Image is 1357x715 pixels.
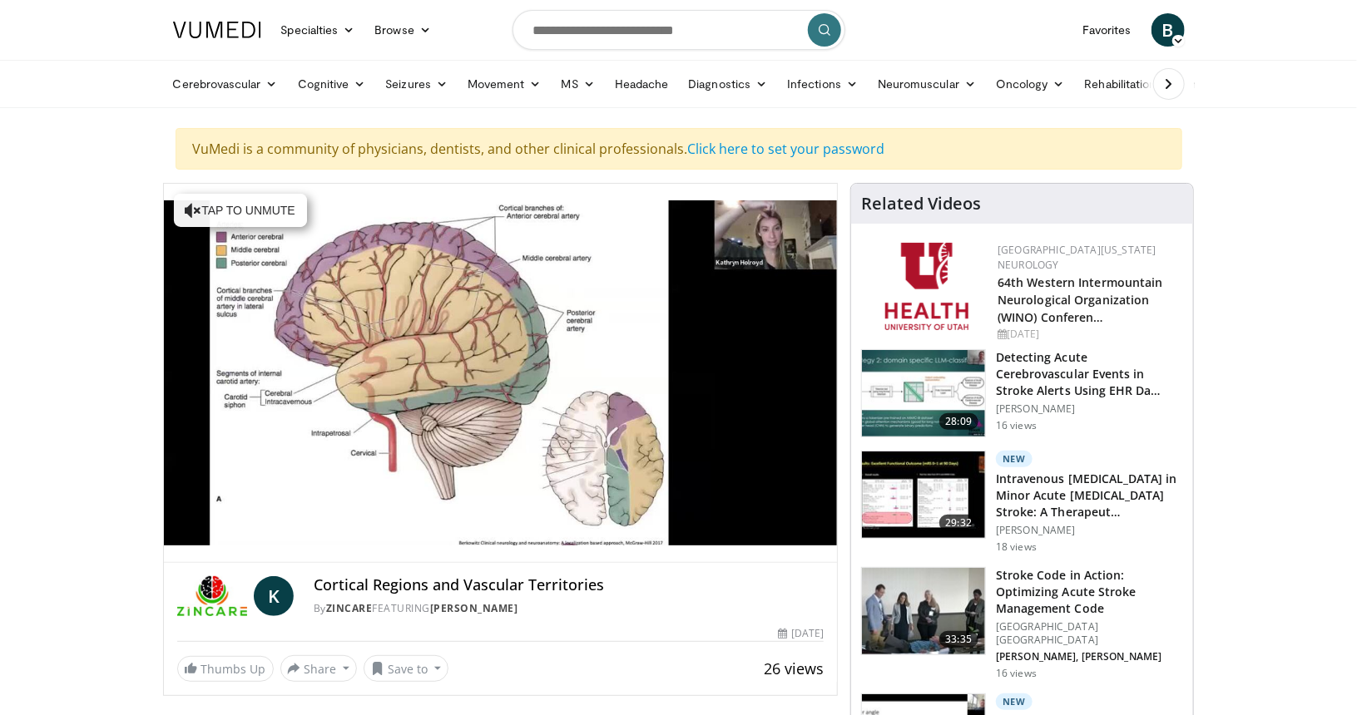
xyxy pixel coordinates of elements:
p: [GEOGRAPHIC_DATA] [GEOGRAPHIC_DATA] [996,620,1183,647]
p: [PERSON_NAME] [996,402,1183,416]
a: [GEOGRAPHIC_DATA][US_STATE] Neurology [998,243,1156,272]
a: 28:09 Detecting Acute Cerebrovascular Events in Stroke Alerts Using EHR Da… [PERSON_NAME] 16 views [861,349,1183,437]
h3: Stroke Code in Action: Optimizing Acute Stroke Management Code [996,567,1183,617]
img: 480e8b5e-ad78-4e44-a77e-89078085b7cc.150x105_q85_crop-smart_upscale.jpg [862,451,985,538]
a: Click here to set your password [688,140,885,158]
a: ZINCARE [326,601,373,615]
p: 16 views [996,667,1037,680]
img: ZINCARE [177,576,247,616]
p: New [996,451,1033,467]
div: [DATE] [998,327,1180,342]
a: Seizures [375,67,458,101]
img: ead147c0-5e4a-42cc-90e2-0020d21a5661.150x105_q85_crop-smart_upscale.jpg [862,568,985,654]
p: [PERSON_NAME], [PERSON_NAME] [996,650,1183,663]
a: Rehabilitation [1075,67,1166,101]
input: Search topics, interventions [513,10,845,50]
h3: Intravenous [MEDICAL_DATA] in Minor Acute [MEDICAL_DATA] Stroke: A Therapeut… [996,471,1183,520]
img: VuMedi Logo [173,22,261,38]
div: VuMedi is a community of physicians, dentists, and other clinical professionals. [176,128,1182,170]
span: 33:35 [939,631,979,648]
div: [DATE] [779,626,824,641]
a: K [254,576,294,616]
a: 29:32 New Intravenous [MEDICAL_DATA] in Minor Acute [MEDICAL_DATA] Stroke: A Therapeut… [PERSON_N... [861,451,1183,554]
a: Favorites [1072,13,1142,47]
a: B [1151,13,1185,47]
p: 18 views [996,540,1037,554]
img: f6362829-b0a3-407d-a044-59546adfd345.png.150x105_q85_autocrop_double_scale_upscale_version-0.2.png [885,243,968,330]
a: MS [552,67,605,101]
a: 64th Western Intermountain Neurological Organization (WINO) Conferen… [998,274,1163,325]
a: Cognitive [288,67,376,101]
video-js: Video Player [164,184,838,563]
a: Browse [364,13,441,47]
a: Movement [458,67,552,101]
a: 33:35 Stroke Code in Action: Optimizing Acute Stroke Management Code [GEOGRAPHIC_DATA] [GEOGRAPHI... [861,567,1183,680]
p: New [996,693,1033,710]
a: [PERSON_NAME] [430,601,518,615]
h3: Detecting Acute Cerebrovascular Events in Stroke Alerts Using EHR Da… [996,349,1183,399]
button: Tap to unmute [174,194,307,227]
a: Specialties [271,13,365,47]
a: Oncology [986,67,1075,101]
div: By FEATURING [314,601,824,616]
span: 29:32 [939,515,979,531]
button: Share [280,655,358,682]
span: 28:09 [939,413,979,430]
h4: Related Videos [861,194,981,214]
a: Neuromuscular [868,67,986,101]
a: Diagnostics [678,67,777,101]
a: Infections [777,67,868,101]
button: Save to [364,655,448,682]
p: [PERSON_NAME] [996,524,1183,537]
span: 26 views [764,658,824,678]
p: 16 views [996,419,1037,432]
a: Thumbs Up [177,656,274,682]
h4: Cortical Regions and Vascular Territories [314,576,824,594]
a: Cerebrovascular [163,67,288,101]
img: 3c3e7931-b8f3-437f-a5bd-1dcbec1ed6c9.150x105_q85_crop-smart_upscale.jpg [862,350,985,436]
a: Headache [605,67,679,101]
